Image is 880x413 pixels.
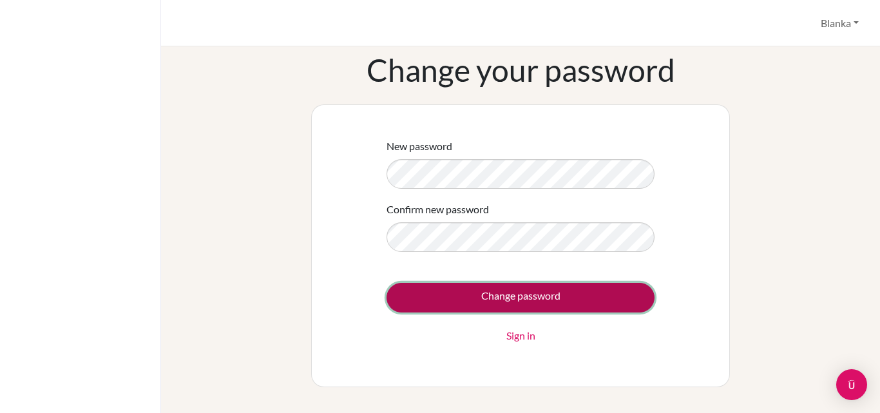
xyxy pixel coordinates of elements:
h1: Change your password [367,52,675,89]
label: New password [387,139,452,154]
button: Blanka [815,11,865,35]
input: Change password [387,283,655,312]
div: Open Intercom Messenger [836,369,867,400]
label: Confirm new password [387,202,489,217]
a: Sign in [506,328,535,343]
